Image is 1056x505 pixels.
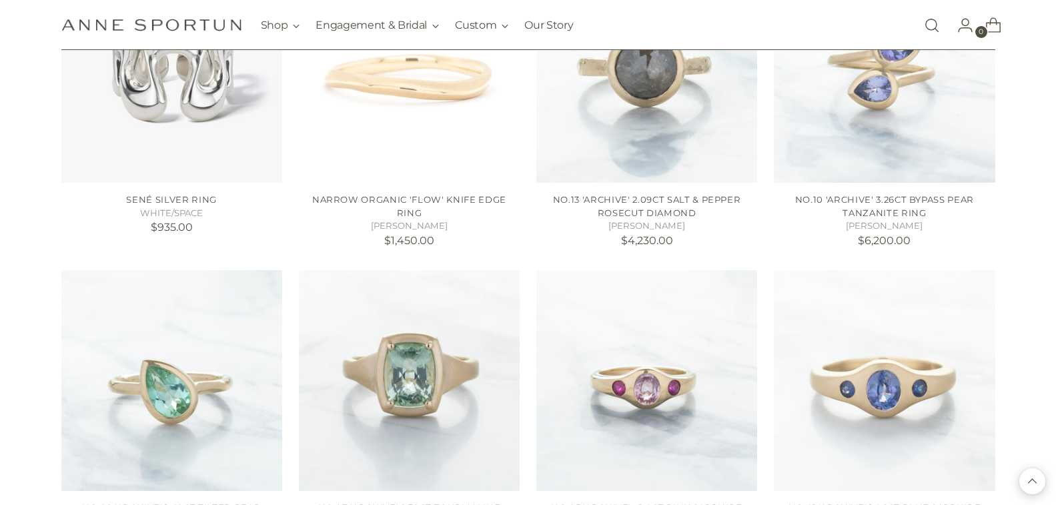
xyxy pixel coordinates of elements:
[261,11,300,40] button: Shop
[975,12,1001,39] a: Open cart modal
[299,270,520,491] a: No.07 'Archive' 2.39ct Tourmaline Signet Ring
[61,19,241,31] a: Anne Sportun Fine Jewellery
[61,270,282,491] a: No.09 'Archive' 1.49ct Tilted Pear Tourmaline Ring
[455,11,508,40] button: Custom
[553,194,741,218] a: No.13 'Archive' 2.09ct Salt & Pepper Rosecut Diamond
[774,270,995,491] a: No.01 'Archive' 1.06ct Blue Sapphire Signet Bombe Ring
[384,234,434,247] span: $1,450.00
[536,270,757,491] a: No.05 'Archive' ~1.0ct Pink Sapphire Signet Bombe Ring
[299,219,520,233] h5: [PERSON_NAME]
[919,12,945,39] a: Open search modal
[947,12,973,39] a: Go to the account page
[312,194,506,218] a: Narrow Organic 'Flow' Knife Edge Ring
[524,11,573,40] a: Our Story
[621,234,673,247] span: $4,230.00
[316,11,439,40] button: Engagement & Bridal
[975,26,987,38] span: 0
[61,207,282,220] h5: WHITE/SPACE
[795,194,974,218] a: No.10 'Archive' 3.26ct Bypass Pear Tanzanite Ring
[126,194,217,205] a: Sené Silver Ring
[858,234,911,247] span: $6,200.00
[536,219,757,233] h5: [PERSON_NAME]
[151,221,193,233] span: $935.00
[1019,468,1045,494] button: Back to top
[774,219,995,233] h5: [PERSON_NAME]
